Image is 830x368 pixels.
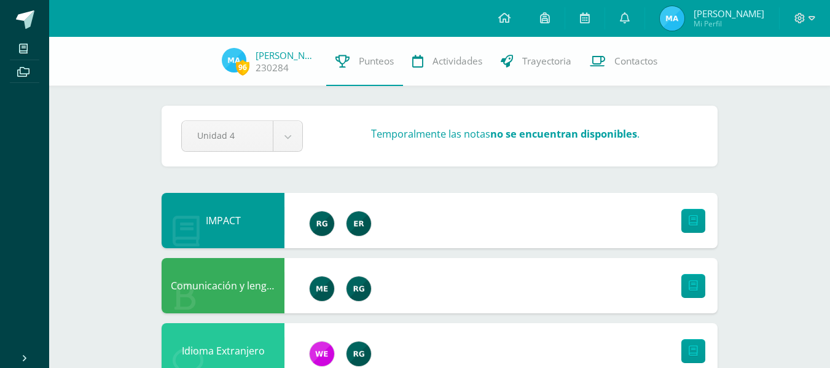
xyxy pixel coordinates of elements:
img: 24ef3269677dd7dd963c57b86ff4a022.png [346,342,371,366]
span: Punteos [359,55,394,68]
a: Unidad 4 [182,121,302,151]
span: Contactos [614,55,657,68]
a: Contactos [581,37,667,86]
img: 24ef3269677dd7dd963c57b86ff4a022.png [310,211,334,236]
img: 24ef3269677dd7dd963c57b86ff4a022.png [346,276,371,301]
a: Trayectoria [491,37,581,86]
h3: Temporalmente las notas . [371,127,640,141]
span: Mi Perfil [694,18,764,29]
span: 96 [236,60,249,75]
span: [PERSON_NAME] [694,7,764,20]
div: IMPACT [162,193,284,248]
strong: no se encuentran disponibles [490,127,637,141]
img: 0fc1e843e22395d64a9e5fe471a85efb.png [222,48,246,72]
img: 43406b00e4edbe00e0fe2658b7eb63de.png [346,211,371,236]
span: Unidad 4 [197,121,257,150]
a: Actividades [403,37,491,86]
img: 0fc1e843e22395d64a9e5fe471a85efb.png [660,6,684,31]
a: 230284 [256,61,289,74]
span: Actividades [433,55,482,68]
img: e5319dee200a4f57f0a5ff00aaca67bb.png [310,276,334,301]
a: Punteos [326,37,403,86]
img: 8c5e9009d7ac1927ca83db190ae0c641.png [310,342,334,366]
span: Trayectoria [522,55,571,68]
div: Comunicación y lenguaje [162,258,284,313]
a: [PERSON_NAME] [256,49,317,61]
